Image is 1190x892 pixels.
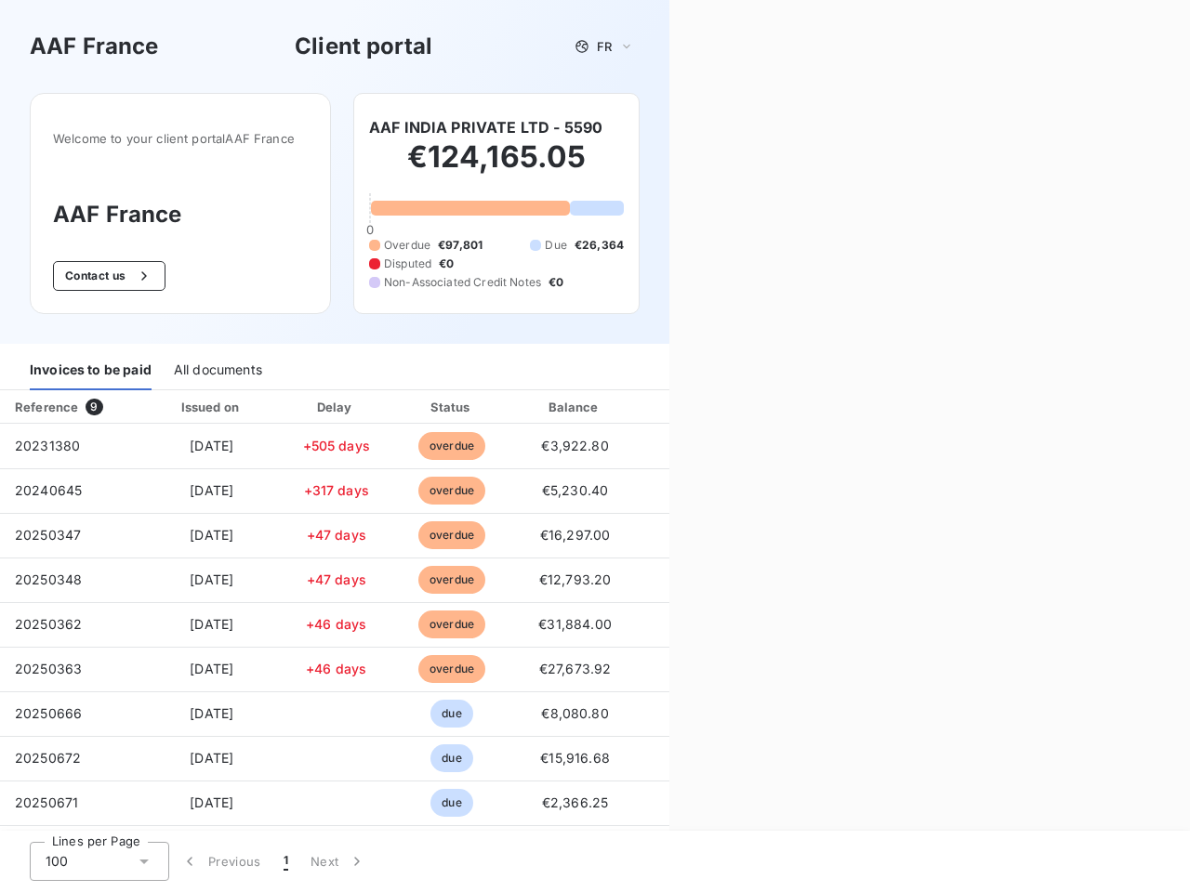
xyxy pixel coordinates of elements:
button: 1 [272,842,299,881]
span: [DATE] [190,571,233,587]
span: 20250672 [15,750,81,766]
div: All documents [174,351,262,390]
span: due [430,744,472,772]
span: €0 [439,256,454,272]
span: 9 [86,399,102,415]
div: Issued on [148,398,276,416]
span: [DATE] [190,482,233,498]
div: Reference [15,400,78,414]
h6: AAF INDIA PRIVATE LTD - 5590 [369,116,602,138]
span: 20250671 [15,794,78,810]
span: +46 days [306,661,366,676]
span: 20250347 [15,527,81,543]
span: Welcome to your client portal AAF France [53,131,308,146]
span: due [430,789,472,817]
span: €16,297.00 [540,527,611,543]
span: 1 [284,852,288,871]
span: €5,230.40 [542,482,608,498]
span: overdue [418,432,485,460]
span: €15,916.68 [540,750,610,766]
h3: AAF France [53,198,308,231]
span: €0 [549,274,563,291]
span: overdue [418,655,485,683]
span: +47 days [307,571,366,587]
span: +317 days [304,482,369,498]
span: [DATE] [190,750,233,766]
button: Contact us [53,261,165,291]
span: +46 days [306,616,366,632]
span: €3,922.80 [541,438,608,453]
div: PDF [643,398,737,416]
span: 20250666 [15,705,82,721]
h3: AAF France [30,30,159,63]
span: [DATE] [190,794,233,810]
span: €12,793.20 [539,571,612,587]
div: Delay [284,398,390,416]
span: [DATE] [190,616,233,632]
span: 0 [366,222,374,237]
span: €27,673.92 [539,661,612,676]
span: [DATE] [190,527,233,543]
span: 20250363 [15,661,82,676]
span: overdue [418,477,485,505]
span: [DATE] [190,661,233,676]
span: €8,080.80 [541,705,608,721]
span: 20250348 [15,571,82,587]
span: 20231380 [15,438,80,453]
div: Invoices to be paid [30,351,152,390]
span: due [430,700,472,728]
span: overdue [418,610,485,638]
button: Previous [169,842,272,881]
span: Disputed [384,256,431,272]
span: €97,801 [438,237,483,254]
h2: €124,165.05 [369,138,624,194]
div: Balance [515,398,636,416]
span: Overdue [384,237,430,254]
span: Due [545,237,566,254]
h3: Client portal [295,30,432,63]
span: overdue [418,521,485,549]
span: [DATE] [190,705,233,721]
button: Next [299,842,377,881]
span: overdue [418,566,485,594]
span: +47 days [307,527,366,543]
span: €31,884.00 [538,616,612,632]
span: 100 [46,852,68,871]
span: Non-Associated Credit Notes [384,274,541,291]
span: +505 days [303,438,370,453]
span: 20240645 [15,482,82,498]
span: [DATE] [190,438,233,453]
span: €26,364 [575,237,624,254]
span: 20250362 [15,616,82,632]
span: FR [597,39,612,54]
div: Status [397,398,508,416]
span: €2,366.25 [542,794,608,810]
